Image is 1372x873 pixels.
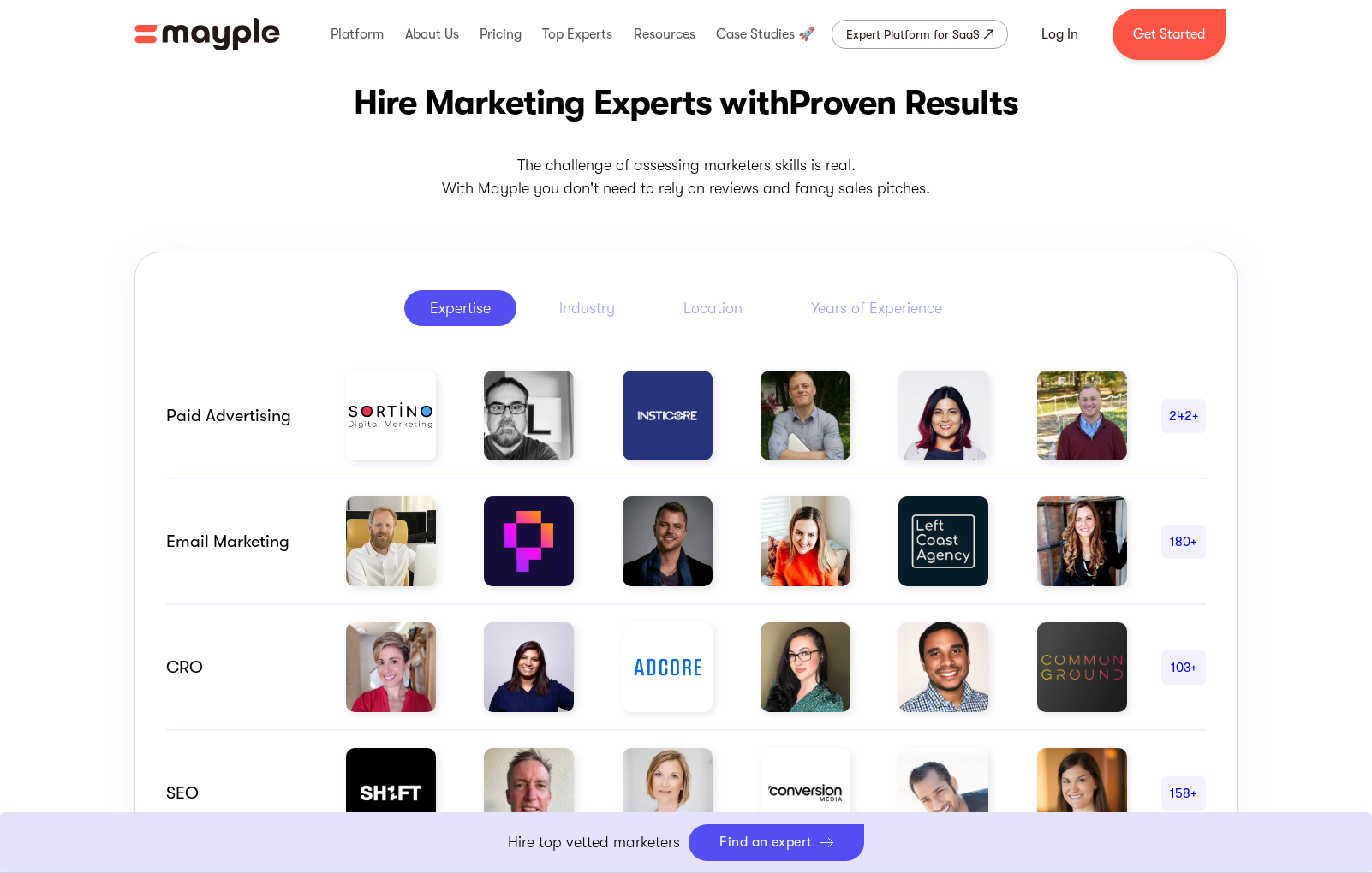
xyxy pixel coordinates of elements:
[401,7,463,62] div: About Us
[430,298,491,318] div: Expertise
[559,298,615,318] div: Industry
[326,7,388,62] div: Platform
[811,298,942,318] div: Years of Experience
[1161,406,1206,426] div: 242+
[166,783,312,804] div: SEO
[134,18,280,50] a: home
[1021,14,1099,55] a: Log In
[134,154,1238,200] p: The challenge of assessing marketers skills is real. With Mayple you don't need to rely on review...
[134,79,1238,127] h2: Hire Marketing Experts with
[166,532,312,552] div: email marketing
[1161,657,1206,678] div: 103+
[166,657,312,678] div: CRO
[846,24,980,45] div: Expert Platform for SaaS
[134,18,280,50] img: Mayple logo
[166,406,312,426] div: Paid advertising
[683,298,743,318] div: Location
[832,20,1008,49] a: Expert Platform for SaaS
[1161,532,1206,552] div: 180+
[1113,9,1226,60] a: Get Started
[789,83,1018,122] span: Proven Results
[1064,674,1372,873] iframe: Chat Widget
[538,7,617,62] div: Top Experts
[475,7,526,62] div: Pricing
[629,7,700,62] div: Resources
